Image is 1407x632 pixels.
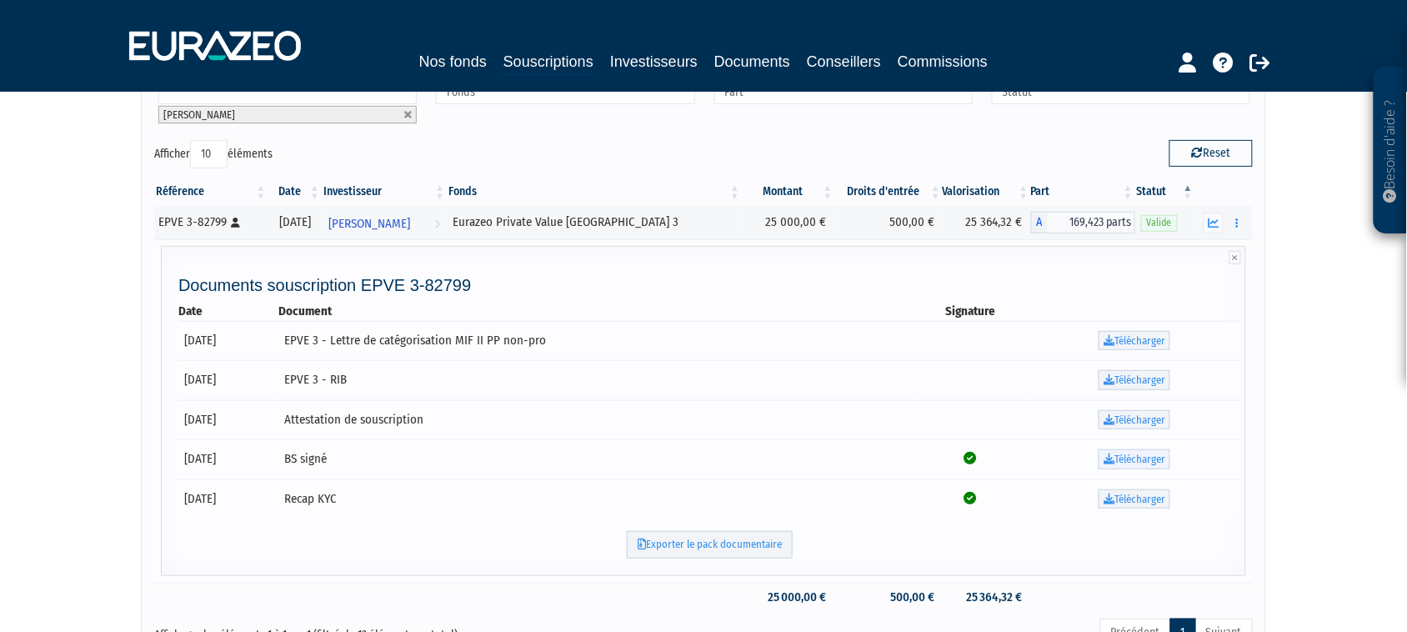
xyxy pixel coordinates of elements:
[1099,331,1170,351] a: Télécharger
[231,218,240,228] i: [Français] Personne physique
[835,583,943,612] td: 500,00 €
[279,439,913,479] td: BS signé
[178,321,279,361] td: [DATE]
[1135,178,1195,206] th: Statut : activer pour trier la colonne par ordre d&eacute;croissant
[268,178,323,206] th: Date: activer pour trier la colonne par ordre croissant
[943,583,1031,612] td: 25 364,32 €
[1099,410,1170,430] a: Télécharger
[913,303,1029,320] th: Signature
[1381,76,1400,226] p: Besoin d'aide ?
[154,140,273,168] label: Afficher éléments
[178,276,1241,294] h4: Documents souscription EPVE 3-82799
[943,206,1031,239] td: 25 364,32 €
[714,50,790,73] a: Documents
[627,531,793,559] a: Exporter le pack documentaire
[178,303,279,320] th: Date
[178,360,279,400] td: [DATE]
[158,213,263,231] div: EPVE 3-82799
[419,50,487,73] a: Nos fonds
[898,50,988,73] a: Commissions
[328,208,410,239] span: [PERSON_NAME]
[190,140,228,168] select: Afficheréléments
[154,178,268,206] th: Référence : activer pour trier la colonne par ordre croissant
[807,50,881,73] a: Conseillers
[274,213,317,231] div: [DATE]
[279,479,913,519] td: Recap KYC
[434,208,440,239] i: Voir l'investisseur
[1169,140,1253,167] button: Reset
[279,360,913,400] td: EPVE 3 - RIB
[447,178,742,206] th: Fonds: activer pour trier la colonne par ordre croissant
[1099,449,1170,469] a: Télécharger
[610,50,698,73] a: Investisseurs
[742,178,835,206] th: Montant: activer pour trier la colonne par ordre croissant
[1031,178,1135,206] th: Part: activer pour trier la colonne par ordre croissant
[178,400,279,440] td: [DATE]
[1141,215,1178,231] span: Valide
[503,50,593,76] a: Souscriptions
[279,303,913,320] th: Document
[163,108,235,121] span: [PERSON_NAME]
[742,583,835,612] td: 25 000,00 €
[835,206,943,239] td: 500,00 €
[279,321,913,361] td: EPVE 3 - Lettre de catégorisation MIF II PP non-pro
[322,206,447,239] a: [PERSON_NAME]
[1031,212,1048,233] span: A
[322,178,447,206] th: Investisseur: activer pour trier la colonne par ordre croissant
[279,400,913,440] td: Attestation de souscription
[453,213,736,231] div: Eurazeo Private Value [GEOGRAPHIC_DATA] 3
[943,178,1031,206] th: Valorisation: activer pour trier la colonne par ordre croissant
[178,479,279,519] td: [DATE]
[1031,212,1135,233] div: A - Eurazeo Private Value Europe 3
[1099,489,1170,509] a: Télécharger
[129,31,301,61] img: 1732889491-logotype_eurazeo_blanc_rvb.png
[742,206,835,239] td: 25 000,00 €
[178,439,279,479] td: [DATE]
[1048,212,1135,233] span: 169,423 parts
[835,178,943,206] th: Droits d'entrée: activer pour trier la colonne par ordre croissant
[1099,370,1170,390] a: Télécharger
